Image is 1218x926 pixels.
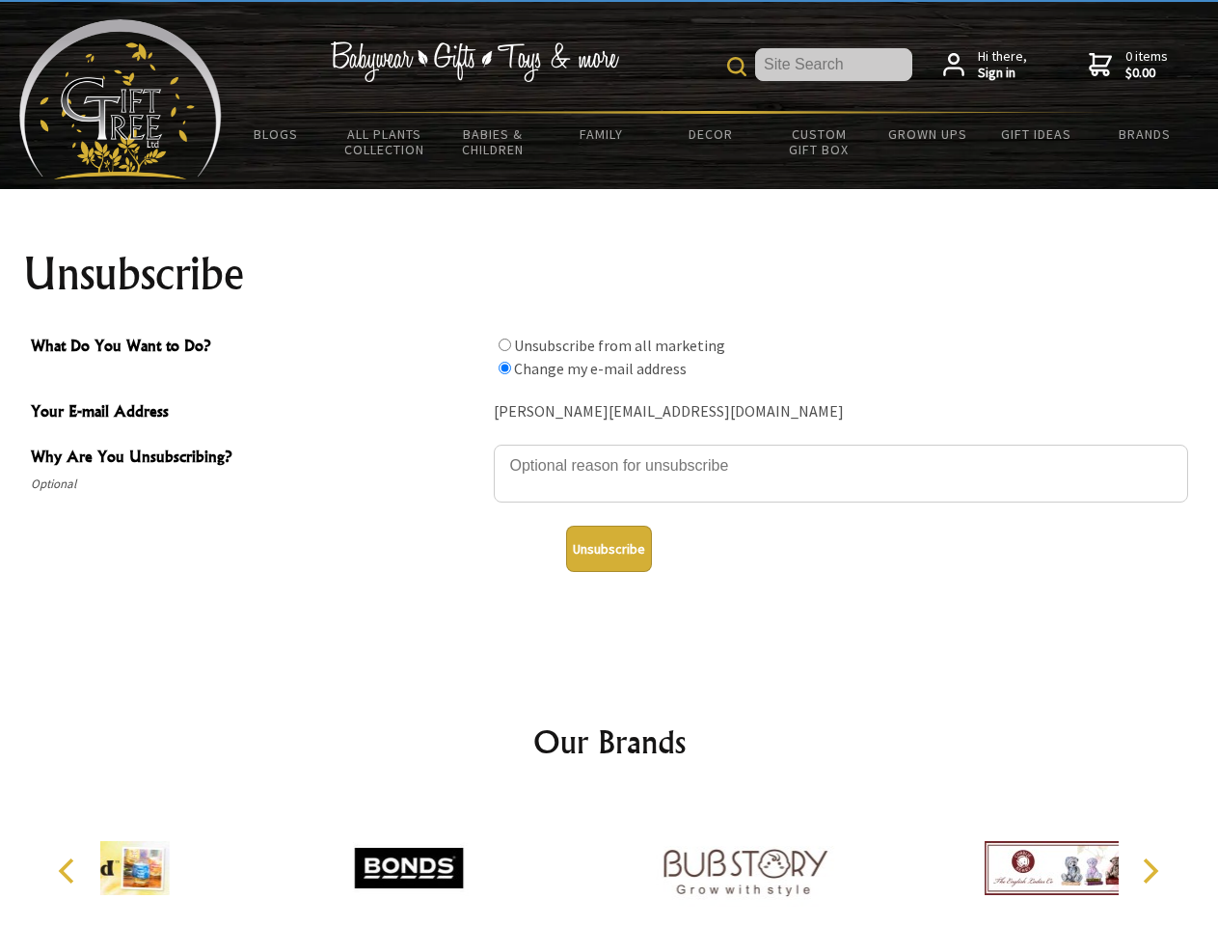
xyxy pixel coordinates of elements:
span: Why Are You Unsubscribing? [31,445,484,473]
span: Your E-mail Address [31,399,484,427]
h2: Our Brands [39,719,1180,765]
h1: Unsubscribe [23,251,1196,297]
img: Babywear - Gifts - Toys & more [330,41,619,82]
strong: Sign in [978,65,1027,82]
a: BLOGS [222,114,331,154]
span: 0 items [1125,47,1168,82]
input: What Do You Want to Do? [499,339,511,351]
span: Optional [31,473,484,496]
a: Babies & Children [439,114,548,170]
button: Unsubscribe [566,526,652,572]
input: Site Search [755,48,912,81]
label: Unsubscribe from all marketing [514,336,725,355]
a: All Plants Collection [331,114,440,170]
div: [PERSON_NAME][EMAIL_ADDRESS][DOMAIN_NAME] [494,397,1188,427]
img: product search [727,57,746,76]
textarea: Why Are You Unsubscribing? [494,445,1188,503]
label: Change my e-mail address [514,359,687,378]
strong: $0.00 [1125,65,1168,82]
a: Custom Gift Box [765,114,874,170]
button: Previous [48,850,91,892]
span: What Do You Want to Do? [31,334,484,362]
a: Decor [656,114,765,154]
span: Hi there, [978,48,1027,82]
img: Babyware - Gifts - Toys and more... [19,19,222,179]
button: Next [1128,850,1171,892]
a: 0 items$0.00 [1089,48,1168,82]
a: Brands [1091,114,1200,154]
a: Hi there,Sign in [943,48,1027,82]
input: What Do You Want to Do? [499,362,511,374]
a: Grown Ups [873,114,982,154]
a: Family [548,114,657,154]
a: Gift Ideas [982,114,1091,154]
